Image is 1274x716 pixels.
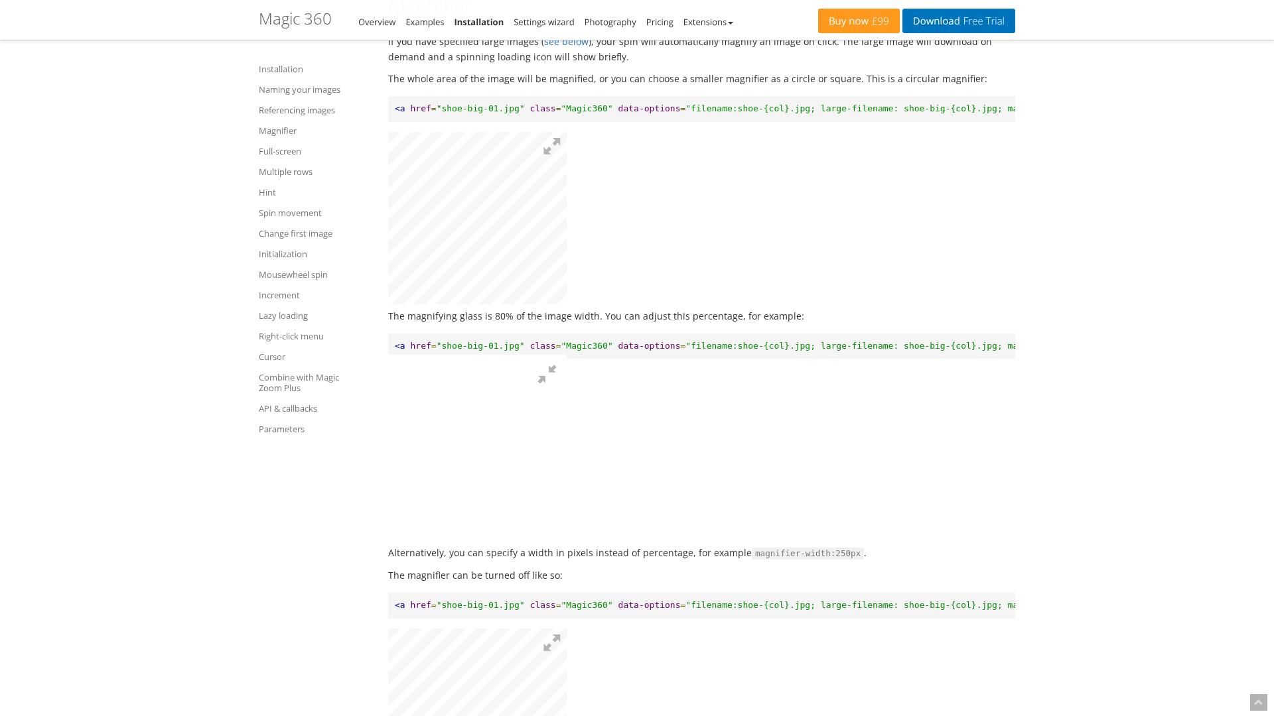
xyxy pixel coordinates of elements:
[561,600,612,610] span: "Magic360"
[259,308,372,324] a: Lazy loading
[410,600,431,610] span: href
[437,103,525,113] span: "shoe-big-01.jpg"
[388,545,1015,561] p: Alternatively, you can specify a width in pixels instead of percentage, for example .
[530,600,556,610] span: class
[395,600,405,610] span: <a
[259,10,332,27] h1: Magic 360
[395,341,405,351] span: <a
[530,341,556,351] span: class
[259,184,372,200] a: Hint
[410,103,431,113] span: href
[259,328,372,344] a: Right-click menu
[259,349,372,365] a: Cursor
[259,246,372,262] a: Initialization
[556,600,561,610] span: =
[259,369,372,396] a: Combine with Magic Zoom Plus
[685,103,1205,113] span: "filename:shoe-{col}.jpg; large-filename: shoe-big-{col}.jpg; magnify:true; magnifier-shape:circle;"
[514,16,575,28] a: Settings wizard
[410,341,431,351] span: href
[869,16,889,27] span: £99
[818,9,900,33] a: Buy now£99
[259,143,372,159] a: Full-screen
[683,16,733,28] a: Extensions
[259,82,372,97] a: Naming your images
[259,164,372,180] a: Multiple rows
[561,103,612,113] span: "Magic360"
[556,341,561,351] span: =
[358,16,395,28] a: Overview
[259,205,372,221] a: Spin movement
[259,287,372,303] a: Increment
[646,16,673,28] a: Pricing
[544,35,589,48] a: see below
[618,600,681,610] span: data-options
[437,600,525,610] span: "shoe-big-01.jpg"
[259,421,372,437] a: Parameters
[431,103,437,113] span: =
[388,308,1015,324] p: The magnifying glass is 80% of the image width. You can adjust this percentage, for example:
[685,600,1086,610] span: "filename:shoe-{col}.jpg; large-filename: shoe-big-{col}.jpg; magnify:false;"
[530,103,556,113] span: class
[618,103,681,113] span: data-options
[388,34,1015,64] p: If you have specified large images ( ), your spin will automatically magnify an image on click. T...
[405,16,444,28] a: Examples
[556,103,561,113] span: =
[431,341,437,351] span: =
[388,71,1015,86] p: The whole area of the image will be magnified, or you can choose a smaller magnifier as a circle ...
[259,123,372,139] a: Magnifier
[259,267,372,282] a: Mousewheel spin
[259,225,372,241] a: Change first image
[585,16,636,28] a: Photography
[259,102,372,118] a: Referencing images
[395,103,405,113] span: <a
[681,600,686,610] span: =
[388,567,1015,583] p: The magnifier can be turned off like so:
[437,341,525,351] span: "shoe-big-01.jpg"
[561,341,612,351] span: "Magic360"
[454,16,504,28] a: Installation
[618,341,681,351] span: data-options
[259,61,372,77] a: Installation
[431,600,437,610] span: =
[752,548,864,560] span: magnifier-width:250px
[960,16,1005,27] span: Free Trial
[259,400,372,416] a: API & callbacks
[681,341,686,351] span: =
[681,103,686,113] span: =
[902,9,1015,33] a: DownloadFree Trial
